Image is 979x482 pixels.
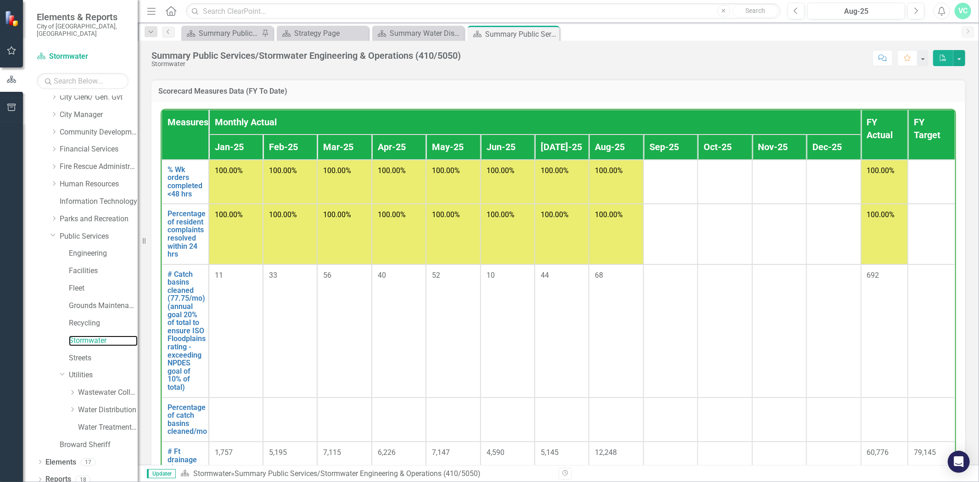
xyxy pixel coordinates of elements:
[487,271,495,280] span: 10
[432,166,460,175] span: 100.00%
[390,28,462,39] div: Summary Water Distribution - Program Description (6030)
[60,196,138,207] a: Information Technology
[78,387,138,398] a: Wastewater Collection
[375,28,462,39] a: Summary Water Distribution - Program Description (6030)
[948,451,970,473] div: Open Intercom Messenger
[807,3,905,19] button: Aug-25
[279,28,366,39] a: Strategy Page
[595,210,623,219] span: 100.00%
[595,166,623,175] span: 100.00%
[60,179,138,190] a: Human Resources
[60,214,138,224] a: Parks and Recreation
[914,448,936,457] span: 79,145
[37,22,129,38] small: City of [GEOGRAPHIC_DATA], [GEOGRAPHIC_DATA]
[745,7,765,14] span: Search
[168,270,206,392] a: # Catch basins cleaned (77.75/mo) (annual goal 20% of total to ensure ISO Floodplains rating - ex...
[60,92,138,103] a: City Clerk/ Gen. Gvt
[269,271,277,280] span: 33
[867,210,895,219] span: 100.00%
[69,353,138,364] a: Streets
[323,448,341,457] span: 7,115
[595,448,617,457] span: 12,248
[541,210,569,219] span: 100.00%
[432,210,460,219] span: 100.00%
[69,266,138,276] a: Facilities
[5,11,21,27] img: ClearPoint Strategy
[69,336,138,346] a: Stormwater
[432,448,450,457] span: 7,147
[378,210,406,219] span: 100.00%
[184,28,259,39] a: Summary Public Works Administration (5001)
[69,301,138,311] a: Grounds Maintenance
[60,162,138,172] a: Fire Rescue Administration
[162,160,209,204] td: Double-Click to Edit Right Click for Context Menu
[69,370,138,381] a: Utilities
[294,28,366,39] div: Strategy Page
[147,469,176,478] span: Updater
[269,210,297,219] span: 100.00%
[955,3,971,19] button: VC
[733,5,778,17] button: Search
[487,448,504,457] span: 4,590
[168,210,206,258] a: Percentage of resident complaints resolved within 24 hrs
[487,166,515,175] span: 100.00%
[60,440,138,450] a: Broward Sheriff
[69,283,138,294] a: Fleet
[193,469,231,478] a: Stormwater
[60,144,138,155] a: Financial Services
[81,458,95,466] div: 17
[485,28,557,40] div: Summary Public Services/Stormwater Engineering & Operations (410/5050)
[595,271,603,280] span: 68
[867,448,889,457] span: 60,776
[215,210,243,219] span: 100.00%
[60,110,138,120] a: City Manager
[37,73,129,89] input: Search Below...
[78,405,138,415] a: Water Distribution
[69,318,138,329] a: Recycling
[168,166,203,198] a: % Wk orders completed <48 hrs
[186,3,781,19] input: Search ClearPoint...
[867,271,879,280] span: 692
[180,469,552,479] div: »
[215,448,233,457] span: 1,757
[378,448,396,457] span: 6,226
[323,210,351,219] span: 100.00%
[199,28,259,39] div: Summary Public Works Administration (5001)
[60,231,138,242] a: Public Services
[378,271,386,280] span: 40
[867,166,895,175] span: 100.00%
[811,6,902,17] div: Aug-25
[162,264,209,398] td: Double-Click to Edit Right Click for Context Menu
[323,166,351,175] span: 100.00%
[541,271,549,280] span: 44
[168,404,207,436] a: Percentage of catch basins cleaned/mo
[269,448,287,457] span: 5,195
[162,398,209,442] td: Double-Click to Edit Right Click for Context Menu
[269,166,297,175] span: 100.00%
[162,204,209,264] td: Double-Click to Edit Right Click for Context Menu
[151,50,461,61] div: Summary Public Services/Stormwater Engineering & Operations (410/5050)
[45,457,76,468] a: Elements
[69,248,138,259] a: Engineering
[158,87,958,95] h3: Scorecard Measures Data (FY To Date)
[541,448,559,457] span: 5,145
[37,51,129,62] a: Stormwater
[37,11,129,22] span: Elements & Reports
[235,469,481,478] div: Summary Public Services/Stormwater Engineering & Operations (410/5050)
[378,166,406,175] span: 100.00%
[60,127,138,138] a: Community Development
[541,166,569,175] span: 100.00%
[323,271,331,280] span: 56
[432,271,440,280] span: 52
[151,61,461,67] div: Stormwater
[487,210,515,219] span: 100.00%
[78,422,138,433] a: Water Treatment Plant
[215,271,223,280] span: 11
[215,166,243,175] span: 100.00%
